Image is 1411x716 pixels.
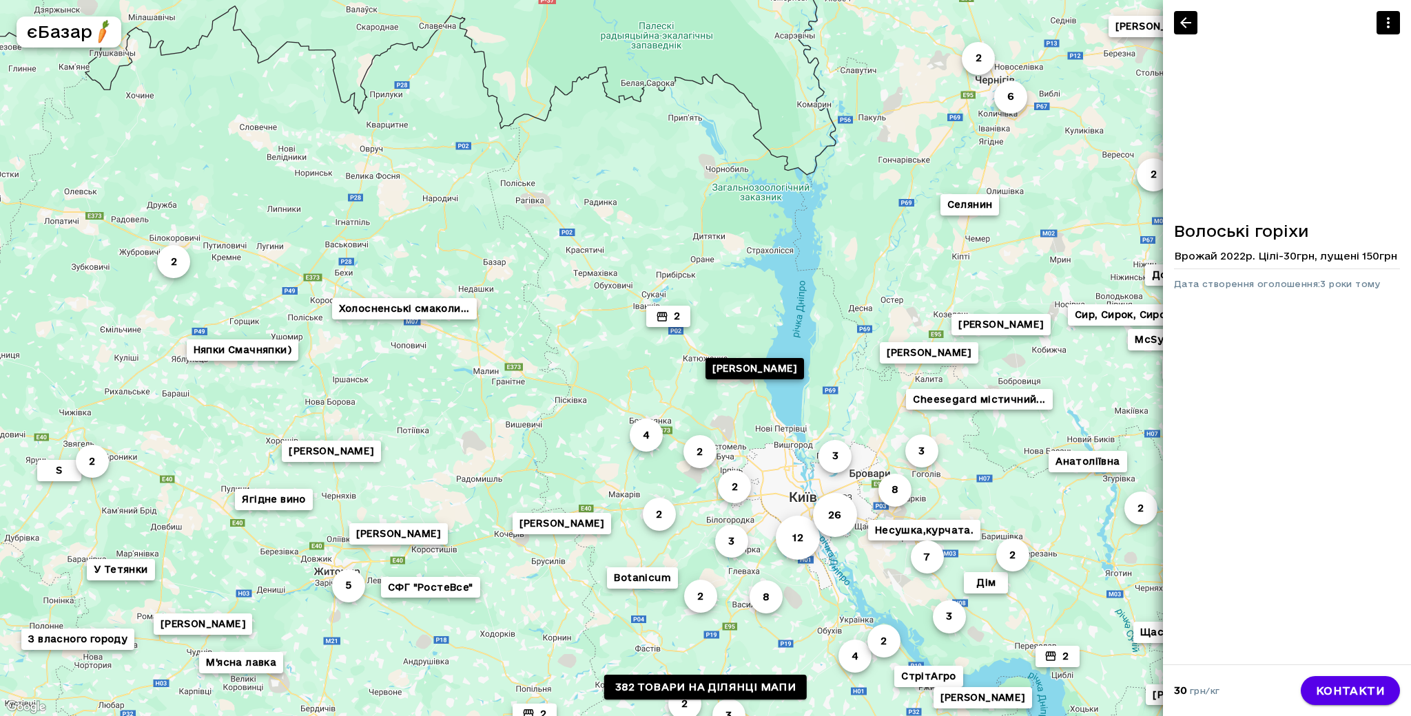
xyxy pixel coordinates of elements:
[157,245,190,278] button: 2
[1190,686,1219,695] span: грн/кг
[705,358,804,379] button: [PERSON_NAME]
[715,525,748,558] button: 3
[1109,16,1207,37] button: [PERSON_NAME]
[630,419,663,452] button: 4
[906,389,1052,410] button: Cheesegard містичний...
[643,498,676,531] button: 2
[3,698,49,716] img: Google
[1049,451,1126,472] button: Анатоліївна
[1068,304,1192,326] button: Сир, Сирок, Сирочок
[838,640,872,673] button: 4
[964,572,1008,593] button: Дім
[1133,622,1230,643] button: Щасливий птах
[867,624,900,657] button: 2
[818,440,852,473] button: 3
[604,675,807,700] a: 382 товари на ділянці мапи
[683,435,717,468] button: 2
[934,687,1032,708] button: [PERSON_NAME]
[332,298,477,319] button: Холосненські смаколи...
[994,81,1027,114] button: 6
[1174,222,1400,241] h6: Волоські горіхи
[1145,264,1249,286] button: Домашня ферма
[718,470,751,503] button: 2
[1174,249,1400,263] p: Врожай 2022р. Цілі-30грн, лущені 150грн
[37,460,81,481] button: S
[940,194,1000,215] button: Селянин
[349,523,448,545] button: [PERSON_NAME]
[21,629,134,650] button: З власного городу
[76,445,109,478] button: 2
[1036,646,1080,667] button: 2
[962,42,995,75] button: 2
[27,21,92,43] h5: єБазар
[199,652,283,673] button: М'ясна лавка
[1124,492,1157,525] button: 2
[813,493,857,537] button: 26
[1137,158,1170,191] button: 2
[282,441,380,462] button: [PERSON_NAME]
[235,489,312,510] button: Ягідне вино
[513,513,611,534] button: [PERSON_NAME]
[17,17,121,48] button: єБазарlogo
[880,342,978,364] button: [PERSON_NAME]
[868,520,980,541] button: Несушка,курчата.
[1128,329,1206,350] button: McSymenko
[911,540,944,573] button: 7
[1174,684,1219,697] p: 30
[154,613,252,635] button: [PERSON_NAME]
[905,434,938,467] button: 3
[1174,279,1381,288] span: Дата створення оголошення: 3 роки тому
[951,314,1050,335] button: [PERSON_NAME]
[91,19,115,43] img: logo
[878,474,912,507] button: 8
[381,577,480,598] button: СФГ "РостеВсе"
[933,600,966,633] button: 3
[332,569,365,602] button: 5
[1301,676,1400,705] a: контакти
[187,339,298,361] button: Няпки Смачняпки)
[996,538,1029,571] button: 2
[3,698,49,716] a: Відкрити цю область на Картах Google (відкриється нове вікно)
[776,516,820,560] button: 12
[750,580,783,613] button: 8
[1146,684,1277,706] button: [PERSON_NAME] ДВОР
[87,559,155,580] button: У Тетянки
[684,580,717,613] button: 2
[894,666,963,687] button: СтрітАгро
[607,567,678,589] button: Botanicum
[646,306,690,327] button: 2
